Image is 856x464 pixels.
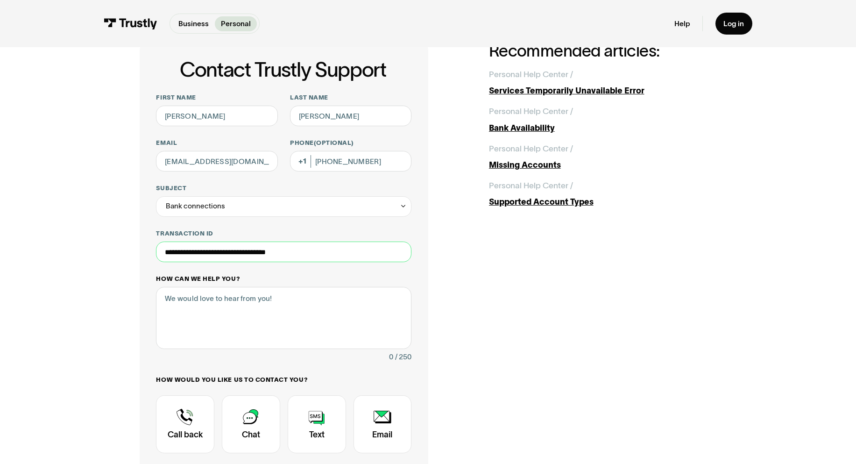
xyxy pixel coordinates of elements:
div: Personal Help Center / [489,68,573,80]
div: / 250 [395,351,411,363]
label: Subject [156,184,411,193]
label: Phone [290,139,411,147]
input: alex@mail.com [156,151,277,171]
a: Personal [215,16,257,31]
a: Business [172,16,215,31]
h1: Contact Trustly Support [154,58,411,81]
div: 0 [389,351,393,363]
div: Personal Help Center / [489,105,573,117]
div: Services Temporarily Unavailable Error [489,85,716,97]
label: First name [156,93,277,102]
a: Help [674,19,690,29]
a: Personal Help Center /Missing Accounts [489,143,716,171]
div: Bank connections [156,196,411,217]
label: How can we help you? [156,275,411,283]
div: Personal Help Center / [489,143,573,155]
p: Personal [221,18,251,29]
a: Personal Help Center /Services Temporarily Unavailable Error [489,68,716,97]
div: Log in [723,19,744,29]
label: Email [156,139,277,147]
input: Howard [290,106,411,126]
div: Missing Accounts [489,159,716,171]
label: Last name [290,93,411,102]
span: (Optional) [314,139,354,146]
a: Personal Help Center /Bank Availability [489,105,716,134]
div: Bank Availability [489,122,716,134]
p: Business [178,18,209,29]
a: Personal Help Center /Supported Account Types [489,179,716,208]
div: Personal Help Center / [489,179,573,192]
a: Log in [715,13,752,35]
img: Trustly Logo [104,18,157,29]
label: How would you like us to contact you? [156,376,411,384]
div: Bank connections [166,200,225,212]
label: Transaction ID [156,229,411,238]
div: Supported Account Types [489,196,716,208]
h2: Recommended articles: [489,42,716,60]
input: Alex [156,106,277,126]
input: (555) 555-5555 [290,151,411,171]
